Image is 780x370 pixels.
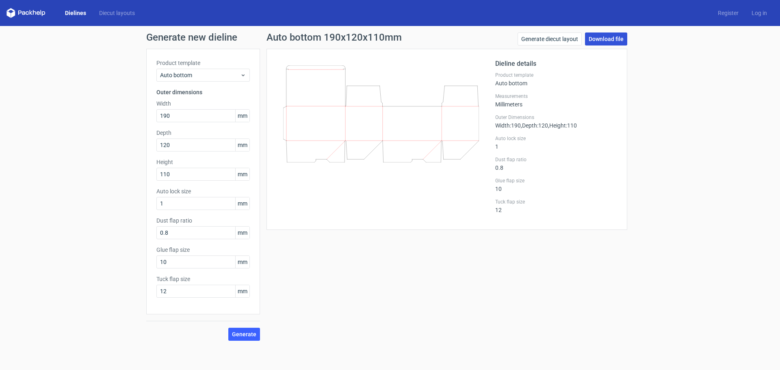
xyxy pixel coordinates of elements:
[495,156,617,163] label: Dust flap ratio
[235,139,249,151] span: mm
[495,72,617,78] label: Product template
[156,59,250,67] label: Product template
[93,9,141,17] a: Diecut layouts
[518,32,582,45] a: Generate diecut layout
[495,93,617,100] label: Measurements
[232,331,256,337] span: Generate
[711,9,745,17] a: Register
[228,328,260,341] button: Generate
[495,93,617,108] div: Millimeters
[156,129,250,137] label: Depth
[235,227,249,239] span: mm
[156,216,250,225] label: Dust flap ratio
[495,177,617,192] div: 10
[495,59,617,69] h2: Dieline details
[495,177,617,184] label: Glue flap size
[160,71,240,79] span: Auto bottom
[585,32,627,45] a: Download file
[235,110,249,122] span: mm
[521,122,548,129] span: , Depth : 120
[495,135,617,142] label: Auto lock size
[495,135,617,150] div: 1
[235,285,249,297] span: mm
[495,114,617,121] label: Outer Dimensions
[156,100,250,108] label: Width
[58,9,93,17] a: Dielines
[146,32,634,42] h1: Generate new dieline
[235,168,249,180] span: mm
[156,275,250,283] label: Tuck flap size
[495,156,617,171] div: 0.8
[156,187,250,195] label: Auto lock size
[156,88,250,96] h3: Outer dimensions
[235,197,249,210] span: mm
[495,199,617,205] label: Tuck flap size
[495,199,617,213] div: 12
[495,122,521,129] span: Width : 190
[156,158,250,166] label: Height
[156,246,250,254] label: Glue flap size
[266,32,402,42] h1: Auto bottom 190x120x110mm
[235,256,249,268] span: mm
[548,122,577,129] span: , Height : 110
[495,72,617,87] div: Auto bottom
[745,9,773,17] a: Log in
